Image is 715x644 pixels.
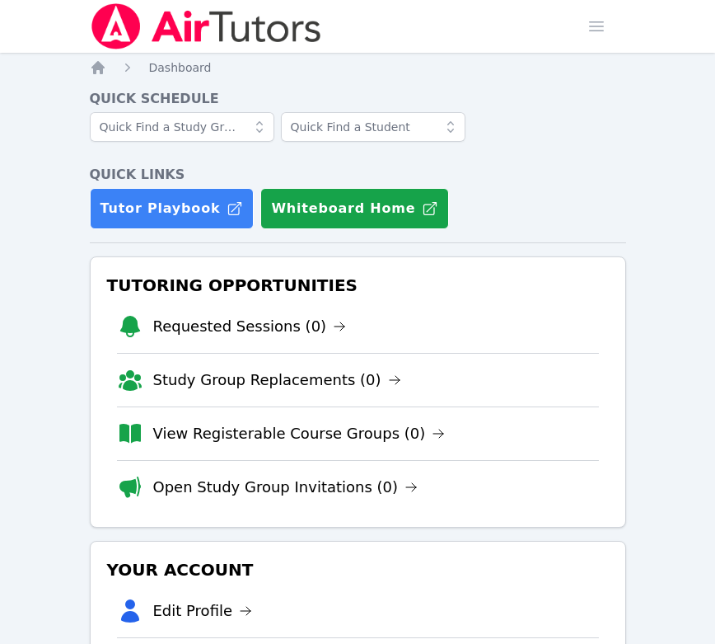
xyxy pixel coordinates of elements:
span: Dashboard [149,61,212,74]
a: Requested Sessions (0) [153,315,347,338]
a: Edit Profile [153,599,253,623]
a: Tutor Playbook [90,188,255,229]
input: Quick Find a Student [281,112,465,142]
input: Quick Find a Study Group [90,112,274,142]
h4: Quick Links [90,165,626,185]
a: Study Group Replacements (0) [153,369,401,392]
a: Dashboard [149,59,212,76]
button: Whiteboard Home [260,188,449,229]
nav: Breadcrumb [90,59,626,76]
h3: Tutoring Opportunities [104,270,612,300]
a: Open Study Group Invitations (0) [153,476,418,499]
h3: Your Account [104,555,612,585]
img: Air Tutors [90,3,323,49]
h4: Quick Schedule [90,89,626,109]
a: View Registerable Course Groups (0) [153,422,446,445]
